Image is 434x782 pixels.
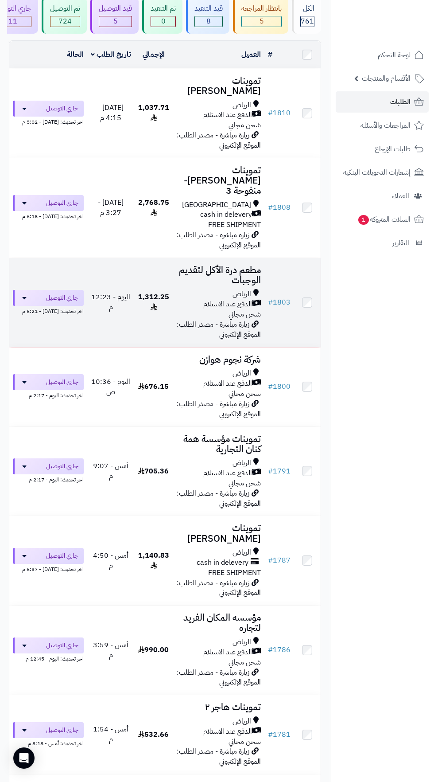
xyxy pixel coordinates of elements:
span: لوحة التحكم [378,49,411,61]
span: الأقسام والمنتجات [362,72,411,85]
span: [DATE] - 3:27 م [98,197,124,218]
h3: تموينات [PERSON_NAME]- منفوحة 3 [176,165,261,196]
a: #1786 [268,645,291,655]
span: زيارة مباشرة - مصدر الطلب: الموقع الإلكتروني [177,399,261,419]
span: جاري التوصيل [46,641,78,650]
a: لوحة التحكم [336,44,429,66]
span: الدفع عند الاستلام [203,647,252,657]
span: التقارير [392,237,409,249]
span: 5 [99,16,132,27]
a: #1800 [268,381,291,392]
span: 1,312.25 [138,292,169,313]
a: #1803 [268,297,291,308]
a: إشعارات التحويلات البنكية [336,162,429,183]
h3: مؤسسه المكان الفريد لتجاره [176,613,261,633]
span: 724 [50,16,80,27]
span: أمس - 4:50 م [93,550,128,571]
span: السلات المتروكة [357,213,411,226]
span: FREE SHIPMENT [208,567,261,578]
h3: مطعم درة الأكل لتقديم الوجبات [176,265,261,285]
div: اخر تحديث: اليوم - 2:17 م [13,390,84,399]
span: 5 [242,16,281,27]
span: أمس - 3:59 م [93,640,128,661]
span: زيارة مباشرة - مصدر الطلب: الموقع الإلكتروني [177,667,261,688]
a: #1781 [268,729,291,740]
a: الطلبات [336,91,429,113]
div: بانتظار المراجعة [241,4,282,14]
span: زيارة مباشرة - مصدر الطلب: الموقع الإلكتروني [177,578,261,598]
span: 1,140.83 [138,550,169,571]
span: أمس - 1:54 م [93,724,128,745]
a: العملاء [336,185,429,207]
span: شحن مجاني [229,736,261,747]
span: [GEOGRAPHIC_DATA] [182,200,251,210]
span: الدفع عند الاستلام [203,379,252,389]
a: التقارير [336,232,429,254]
span: # [268,466,273,477]
span: شحن مجاني [229,388,261,399]
span: cash in delevery [200,210,252,220]
a: #1808 [268,202,291,213]
div: اخر تحديث: [DATE] - 5:02 م [13,117,84,126]
h3: تموينات [PERSON_NAME] [176,523,261,543]
span: الرياض [232,289,251,299]
a: العميل [241,49,261,60]
a: الإجمالي [143,49,165,60]
span: # [268,381,273,392]
span: # [268,645,273,655]
div: اخر تحديث: [DATE] - 6:37 م [13,564,84,573]
a: تاريخ الطلب [91,49,131,60]
a: السلات المتروكة1 [336,209,429,230]
span: الدفع عند الاستلام [203,468,252,478]
div: اخر تحديث: [DATE] - 6:18 م [13,211,84,220]
span: 990.00 [138,645,169,655]
span: # [268,108,273,118]
span: المراجعات والأسئلة [360,119,411,132]
a: الحالة [67,49,84,60]
span: 0 [151,16,175,27]
span: 676.15 [138,381,169,392]
span: اليوم - 10:36 ص [91,376,130,397]
span: 705.36 [138,466,169,477]
img: logo-2.png [374,24,426,43]
span: جاري التوصيل [46,551,78,560]
span: 2,768.75 [138,197,169,218]
div: تم التوصيل [50,4,80,14]
span: 1,037.71 [138,102,169,123]
a: #1787 [268,555,291,566]
a: المراجعات والأسئلة [336,115,429,136]
span: جاري التوصيل [46,462,78,471]
div: اخر تحديث: اليوم - 12:45 م [13,653,84,663]
span: # [268,297,273,308]
span: الرياض [232,458,251,468]
span: أمس - 9:07 م [93,461,128,481]
span: جاري التوصيل [46,104,78,113]
span: زيارة مباشرة - مصدر الطلب: الموقع الإلكتروني [177,230,261,250]
span: زيارة مباشرة - مصدر الطلب: الموقع الإلكتروني [177,746,261,767]
span: 8 [195,16,222,27]
span: العملاء [392,190,409,202]
span: الرياض [232,716,251,727]
h3: تموينات مؤسسة همة كنان التجارية [176,434,261,454]
span: # [268,555,273,566]
span: زيارة مباشرة - مصدر الطلب: الموقع الإلكتروني [177,130,261,151]
h3: تموينات هاجر ٢ [176,702,261,712]
a: #1810 [268,108,291,118]
span: زيارة مباشرة - مصدر الطلب: الموقع الإلكتروني [177,488,261,509]
div: الكل [300,4,314,14]
span: اليوم - 12:23 م [91,292,130,313]
div: Open Intercom Messenger [13,747,35,769]
span: الطلبات [390,96,411,108]
div: اخر تحديث: اليوم - 2:17 م [13,474,84,484]
a: #1791 [268,466,291,477]
span: الرياض [232,100,251,110]
span: [DATE] - 4:15 م [98,102,124,123]
span: 761 [301,16,314,27]
h3: تموينات [PERSON_NAME] [176,76,261,96]
span: إشعارات التحويلات البنكية [343,166,411,179]
div: اخر تحديث: أمس - 8:18 م [13,738,84,747]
